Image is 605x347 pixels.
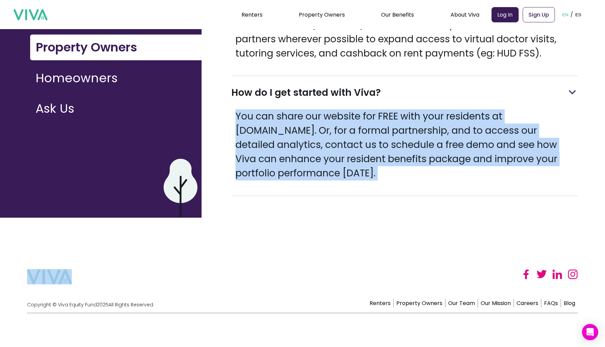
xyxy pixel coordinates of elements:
[573,4,583,25] button: ES
[231,76,578,109] div: How do I get started with Viva?arrow for minimizing
[521,269,531,279] img: facebook
[560,4,571,25] button: EN
[242,11,263,19] a: Renters
[394,299,445,307] a: Property Owners
[30,96,202,127] a: Ask Us
[492,7,519,22] a: Log In
[561,299,578,307] a: Blog
[231,86,381,100] h3: How do I get started with Viva?
[478,299,514,307] a: Our Mission
[541,299,561,307] a: FAQs
[27,269,72,284] img: viva
[231,109,578,180] p: You can share our website for FREE with your residents at [DOMAIN_NAME]. Or, for a formal partner...
[523,7,555,22] a: Sign Up
[299,11,345,19] a: Property Owners
[451,6,479,23] div: About Viva
[30,35,202,66] a: Property Owners
[30,66,202,91] button: Homeowners
[164,159,197,218] img: purple cloud
[570,9,573,20] p: /
[552,269,562,279] img: linked in
[445,299,478,307] a: Our Team
[568,269,578,279] img: instagram
[27,302,154,307] p: Copyright © Viva Equity Fund 2025 All Rights Reserved.
[367,299,394,307] a: Renters
[537,269,547,279] img: twitter
[381,6,414,23] div: Our Benefits
[30,96,202,121] button: Ask Us
[30,35,202,60] button: Property Owners
[14,9,47,21] img: viva
[582,324,598,340] div: Open Intercom Messenger
[30,66,202,96] a: Homeowners
[569,87,576,97] img: arrow for minimizing
[514,299,541,307] a: Careers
